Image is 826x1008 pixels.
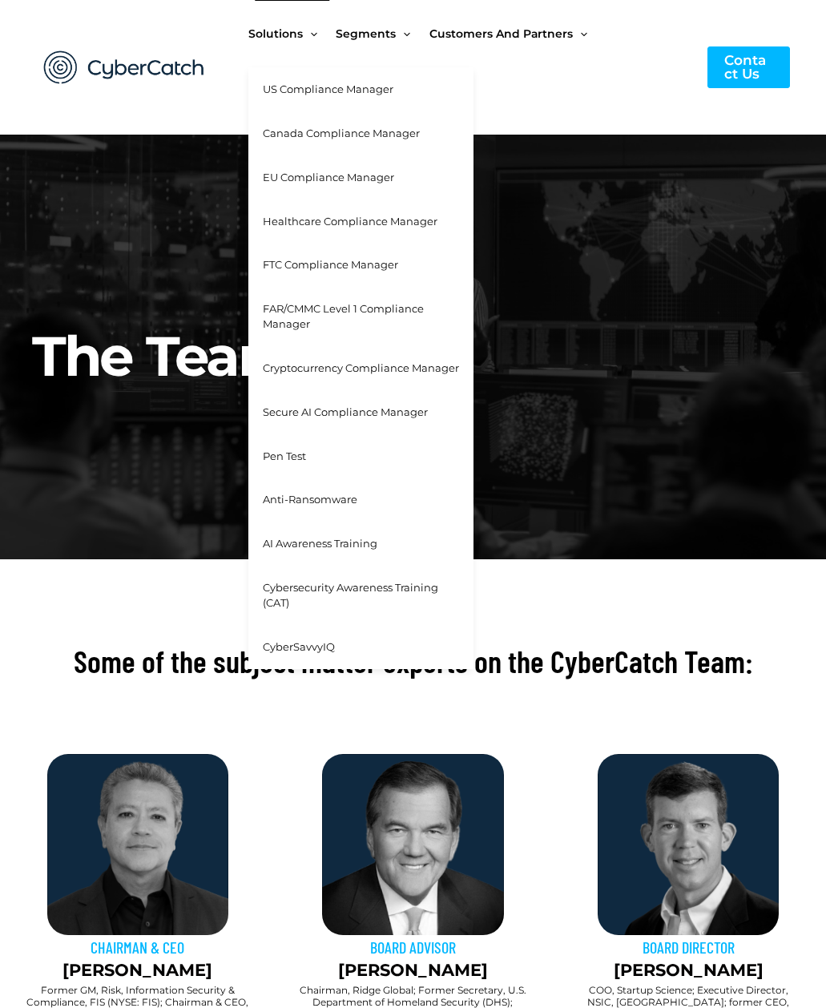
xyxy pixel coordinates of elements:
a: FAR/CMMC Level 1 Compliance Manager [248,287,473,346]
span: Cybersecurity Awareness Training (CAT) [263,581,438,609]
span: Secure AI Compliance Manager [263,405,428,418]
a: Secure AI Compliance Manager [248,390,473,434]
a: Canada Compliance Manager [248,111,473,155]
span: Anti-Ransomware [263,493,357,506]
a: EU Compliance Manager [248,155,473,200]
a: Cybersecurity Awareness Training (CAT) [248,566,473,625]
a: Anti-Ransomware [248,478,473,522]
h3: CHAIRMAN & CEO [8,937,268,958]
h2: The Team [32,177,806,393]
a: US Compliance Manager [248,67,473,111]
span: FTC Compliance Manager [263,258,398,271]
a: Pen Test [248,434,473,478]
span: AI Awareness Training [263,537,377,550]
span: Healthcare Compliance Manager [263,215,437,228]
a: AI Awareness Training [248,522,473,566]
a: CyberSavvyIQ [248,625,473,669]
h3: BOARD DIRECTOR [558,937,818,958]
span: CyberSavvyIQ [263,640,335,653]
span: EU Compliance Manager [263,171,394,183]
span: US Compliance Manager [263,83,393,95]
a: FTC Compliance Manager [248,243,473,287]
p: [PERSON_NAME] [558,958,818,983]
a: Cryptocurrency Compliance Manager [248,346,473,390]
h2: Some of the subject matter experts on the CyberCatch Team: [8,641,818,682]
img: CyberCatch [28,34,220,101]
span: Cryptocurrency Compliance Manager [263,361,459,374]
span: Canada Compliance Manager [263,127,420,139]
h3: BOARD ADVISOR [284,937,543,958]
p: [PERSON_NAME] [8,958,268,983]
a: Contact Us [707,46,790,88]
p: [PERSON_NAME] [284,958,543,983]
span: Pen Test [263,450,306,462]
span: FAR/CMMC Level 1 Compliance Manager [263,302,424,330]
a: Healthcare Compliance Manager [248,200,473,244]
